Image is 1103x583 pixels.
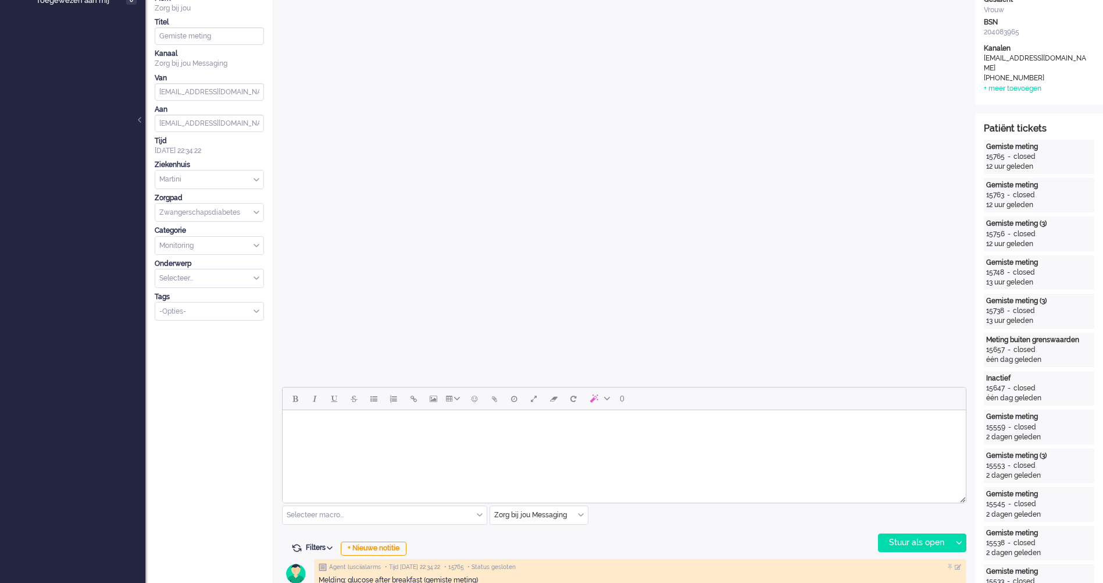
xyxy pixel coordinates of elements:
div: Kanalen [984,44,1094,54]
div: closed [1013,538,1036,548]
div: Zorg bij jou Messaging [155,59,264,69]
button: Delay message [504,389,524,408]
span: Agent lusciialarms [329,563,381,571]
div: + meer toevoegen [984,84,1041,94]
div: Ziekenhuis [155,160,264,170]
div: Gemiste meting [986,180,1092,190]
div: Kanaal [155,49,264,59]
div: Titel [155,17,264,27]
div: Vrouw [984,5,1094,15]
div: [DATE] 22:34:22 [155,136,264,156]
button: AI [583,389,615,408]
div: closed [1013,190,1035,200]
button: Numbered list [384,389,404,408]
button: Fullscreen [524,389,544,408]
button: Emoticons [465,389,484,408]
div: Zorg bij jou [155,3,264,13]
div: closed [1014,422,1036,432]
div: BSN [984,17,1094,27]
div: - [1005,152,1013,162]
button: Italic [305,389,324,408]
span: • 15765 [444,563,463,571]
div: Aan [155,105,264,115]
div: 15763 [986,190,1004,200]
span: • Status gesloten [467,563,516,571]
button: 0 [615,389,630,408]
button: Reset content [563,389,583,408]
div: - [1005,422,1014,432]
button: Strikethrough [344,389,364,408]
span: • Tijd [DATE] 22:34:22 [385,563,440,571]
div: 13 uur geleden [986,278,1092,287]
div: één dag geleden [986,393,1092,403]
div: Stuur als open [879,534,951,552]
div: één dag geleden [986,355,1092,365]
button: Add attachment [484,389,504,408]
div: closed [1014,499,1036,509]
div: 15657 [986,345,1005,355]
div: Meting buiten grenswaarden [986,335,1092,345]
div: 12 uur geleden [986,162,1092,172]
div: Gemiste meting (3) [986,451,1092,461]
div: Gemiste meting [986,412,1092,422]
button: Insert/edit image [423,389,443,408]
span: Filters [306,543,337,552]
div: + Nieuwe notitie [341,542,406,556]
div: Gemiste meting [986,258,1092,268]
button: Bold [285,389,305,408]
div: 15538 [986,538,1005,548]
div: Gemiste meting (3) [986,296,1092,306]
div: 15748 [986,268,1004,278]
div: [EMAIL_ADDRESS][DOMAIN_NAME] [984,54,1088,73]
div: 15738 [986,306,1004,316]
div: - [1005,229,1013,239]
div: 15765 [986,152,1005,162]
div: Inactief [986,374,1092,383]
div: closed [1013,345,1036,355]
div: Gemiste meting [986,528,1092,538]
div: - [1005,461,1013,471]
div: 204083965 [984,27,1094,37]
div: closed [1013,461,1036,471]
div: - [1005,345,1013,355]
div: 12 uur geleden [986,239,1092,249]
div: 2 dagen geleden [986,510,1092,520]
div: [PHONE_NUMBER] [984,73,1088,83]
div: Tags [155,292,264,302]
button: Clear formatting [544,389,563,408]
button: Table [443,389,465,408]
div: Select Tags [155,302,264,321]
button: Insert/edit link [404,389,423,408]
div: 15756 [986,229,1005,239]
div: 2 dagen geleden [986,471,1092,481]
div: 13 uur geleden [986,316,1092,326]
div: - [1004,306,1013,316]
div: 2 dagen geleden [986,432,1092,442]
div: Resize [956,492,966,503]
div: Onderwerp [155,259,264,269]
img: ic_note_grey.svg [319,563,327,571]
div: Gemiste meting (3) [986,219,1092,229]
div: Zorgpad [155,193,264,203]
div: 15647 [986,383,1005,393]
div: Patiënt tickets [984,122,1094,136]
div: closed [1013,229,1036,239]
div: 12 uur geleden [986,200,1092,210]
div: 15553 [986,461,1005,471]
button: Bullet list [364,389,384,408]
div: - [1005,499,1014,509]
div: - [1004,268,1013,278]
div: Categorie [155,226,264,236]
div: closed [1013,152,1036,162]
div: closed [1013,383,1036,393]
iframe: Rich Text Area [283,410,966,492]
div: closed [1013,268,1035,278]
div: Gemiste meting [986,489,1092,499]
div: - [1005,538,1013,548]
div: - [1004,190,1013,200]
div: - [1005,383,1013,393]
div: Van [155,73,264,83]
div: 15559 [986,422,1005,432]
div: 2 dagen geleden [986,548,1092,558]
